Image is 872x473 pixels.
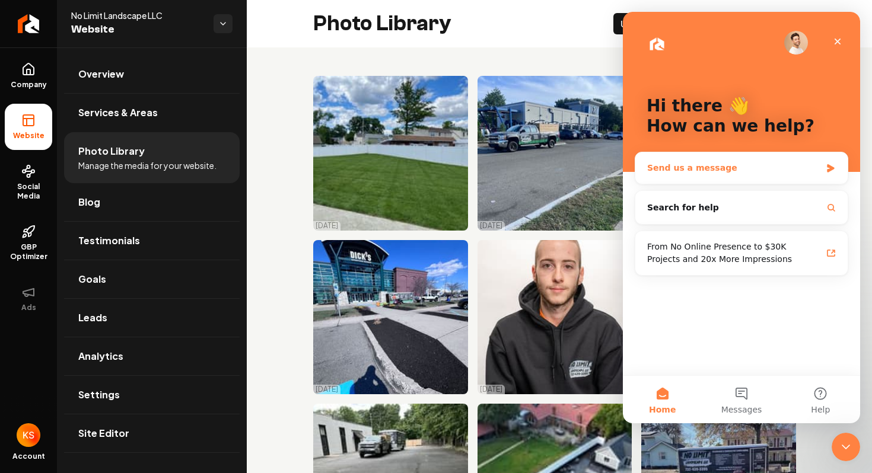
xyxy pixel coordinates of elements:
[623,12,860,423] iframe: Intercom live chat
[78,426,129,440] span: Site Editor
[313,76,468,231] img: Lush green lawn enclosed by white vinyl fence under a bright blue sky with clouds.
[71,9,204,21] span: No Limit Landscape LLC
[64,414,240,452] a: Site Editor
[478,76,632,231] img: Pickup truck with "No Limit Landscaping" parked in front of a commercial building on a street.
[832,433,860,461] iframe: Intercom live chat
[17,303,41,312] span: Ads
[64,260,240,298] a: Goals
[480,385,502,394] p: [DATE]
[78,144,145,158] span: Photo Library
[5,53,52,99] a: Company
[78,234,140,248] span: Testimonials
[8,131,49,140] span: Website
[480,221,502,231] p: [DATE]
[5,276,52,322] button: Ads
[478,240,632,395] img: No alt text set for this photo
[5,182,52,201] span: Social Media
[64,55,240,93] a: Overview
[64,337,240,375] a: Analytics
[78,311,107,325] span: Leads
[78,272,106,286] span: Goals
[6,80,52,90] span: Company
[18,14,40,33] img: Rebolt Logo
[5,215,52,271] a: GBP Optimizer
[78,388,120,402] span: Settings
[64,222,240,260] a: Testimonials
[316,385,338,394] p: [DATE]
[5,242,52,261] span: GBP Optimizer
[78,195,100,209] span: Blog
[313,240,468,395] img: Dick's Sporting Goods storefront with blue sky, parking lot, and landscaping in foreground.
[78,106,158,120] span: Services & Areas
[64,94,240,132] a: Services & Areas
[17,423,40,447] button: Open user button
[64,376,240,414] a: Settings
[313,12,451,36] h2: Photo Library
[613,13,690,34] button: Upload Photos
[17,423,40,447] img: keith smith
[64,183,240,221] a: Blog
[316,221,338,231] p: [DATE]
[12,452,45,461] span: Account
[71,21,204,38] span: Website
[78,67,124,81] span: Overview
[64,299,240,337] a: Leads
[78,349,123,363] span: Analytics
[78,159,217,171] span: Manage the media for your website.
[5,155,52,210] a: Social Media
